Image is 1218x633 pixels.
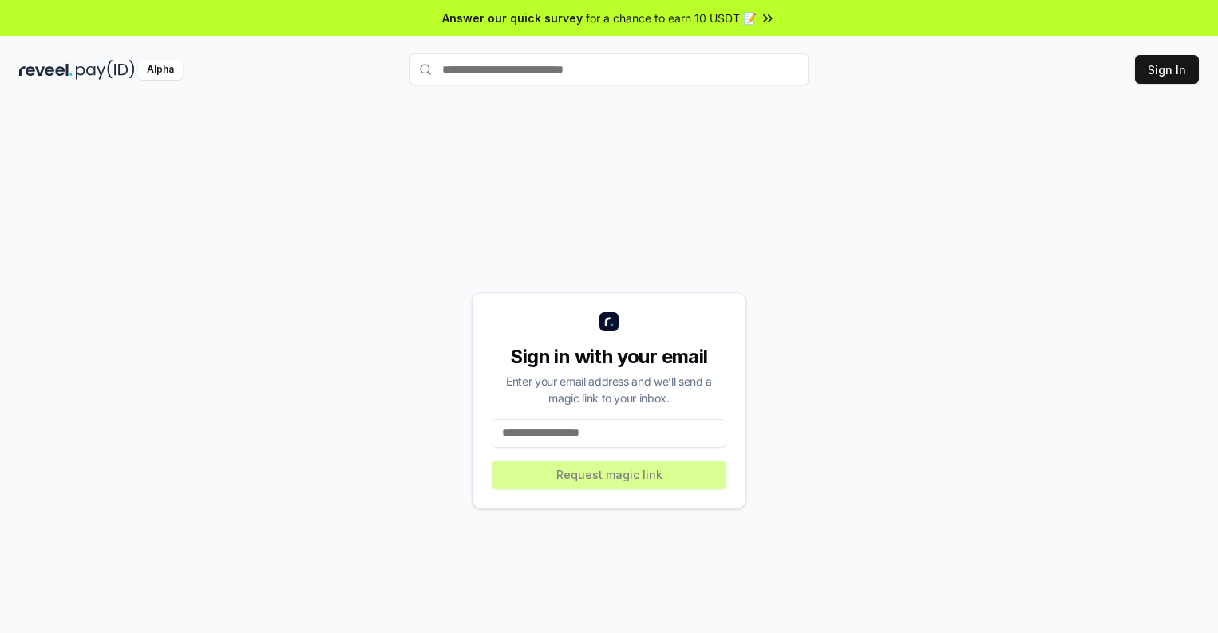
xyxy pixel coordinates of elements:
[599,312,619,331] img: logo_small
[492,344,726,370] div: Sign in with your email
[586,10,757,26] span: for a chance to earn 10 USDT 📝
[138,60,183,80] div: Alpha
[1135,55,1199,84] button: Sign In
[442,10,583,26] span: Answer our quick survey
[492,373,726,406] div: Enter your email address and we’ll send a magic link to your inbox.
[76,60,135,80] img: pay_id
[19,60,73,80] img: reveel_dark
